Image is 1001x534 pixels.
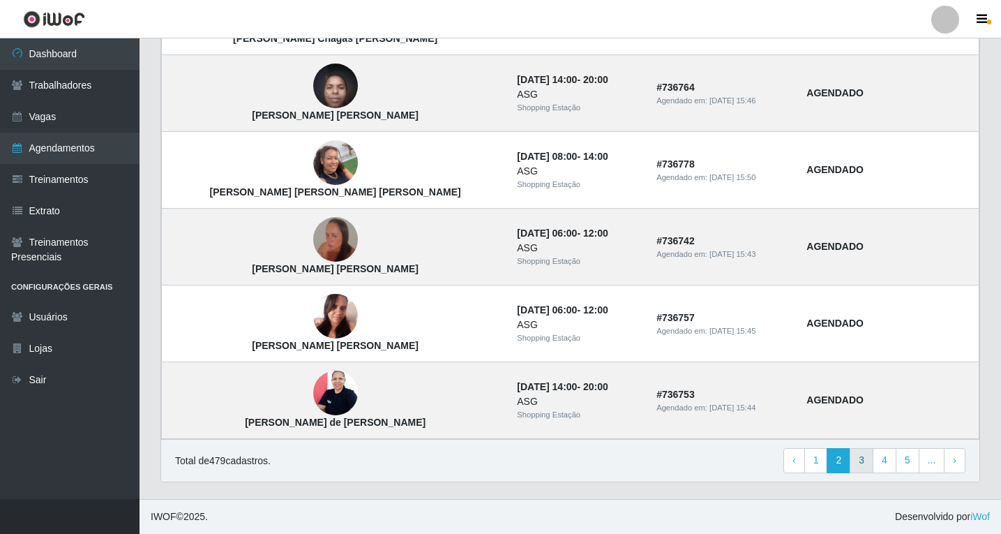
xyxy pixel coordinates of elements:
[656,325,790,337] div: Agendado em:
[656,235,695,246] strong: # 736742
[806,241,864,252] strong: AGENDADO
[656,402,790,414] div: Agendado em:
[806,394,864,406] strong: AGENDADO
[151,511,176,522] span: IWOF
[783,448,805,473] a: Previous
[313,364,358,423] img: Maria de Fatima Silva de Medeiros
[656,312,695,323] strong: # 736757
[313,57,358,116] img: Ana paula calixto de lima
[517,102,640,114] div: Shopping Estação
[873,448,896,473] a: 4
[151,510,208,524] span: © 2025 .
[517,304,577,316] time: [DATE] 06:00
[517,241,640,255] div: ASG
[313,133,358,193] img: Alana Tainara De Luna Freire
[252,263,419,274] strong: [PERSON_NAME] [PERSON_NAME]
[517,228,608,239] strong: -
[517,87,640,102] div: ASG
[792,454,796,466] span: ‹
[709,327,755,335] time: [DATE] 15:45
[850,448,873,473] a: 3
[944,448,965,473] a: Next
[517,228,577,239] time: [DATE] 06:00
[806,164,864,175] strong: AGENDADO
[709,250,755,258] time: [DATE] 15:43
[583,304,608,316] time: 12:00
[656,95,790,107] div: Agendado em:
[517,164,640,179] div: ASG
[827,448,850,473] a: 2
[656,172,790,184] div: Agendado em:
[517,394,640,409] div: ASG
[804,448,828,473] a: 1
[517,332,640,344] div: Shopping Estação
[252,110,419,121] strong: [PERSON_NAME] [PERSON_NAME]
[517,304,608,316] strong: -
[709,173,755,181] time: [DATE] 15:50
[517,74,608,85] strong: -
[895,510,990,524] span: Desenvolvido por
[783,448,965,473] nav: pagination
[709,403,755,412] time: [DATE] 15:44
[252,340,419,351] strong: [PERSON_NAME] [PERSON_NAME]
[709,96,755,105] time: [DATE] 15:46
[517,151,577,162] time: [DATE] 08:00
[517,255,640,267] div: Shopping Estação
[245,417,426,428] strong: [PERSON_NAME] de [PERSON_NAME]
[517,381,577,392] time: [DATE] 14:00
[656,158,695,170] strong: # 736778
[806,318,864,329] strong: AGENDADO
[656,389,695,400] strong: # 736753
[210,186,461,198] strong: [PERSON_NAME] [PERSON_NAME] [PERSON_NAME]
[517,381,608,392] strong: -
[583,381,608,392] time: 20:00
[583,228,608,239] time: 12:00
[517,409,640,421] div: Shopping Estação
[583,74,608,85] time: 20:00
[517,151,608,162] strong: -
[313,200,358,279] img: Sueli alves de oliveira silva correia
[919,448,945,473] a: ...
[656,82,695,93] strong: # 736764
[970,511,990,522] a: iWof
[517,318,640,332] div: ASG
[953,454,956,466] span: ›
[313,287,358,346] img: Jessica Luana Batista da Silva
[806,87,864,98] strong: AGENDADO
[517,74,577,85] time: [DATE] 14:00
[233,33,437,44] strong: [PERSON_NAME] Chagas [PERSON_NAME]
[656,249,790,260] div: Agendado em:
[896,448,919,473] a: 5
[583,151,608,162] time: 14:00
[175,454,271,468] p: Total de 479 cadastros.
[23,10,85,28] img: CoreUI Logo
[517,179,640,191] div: Shopping Estação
